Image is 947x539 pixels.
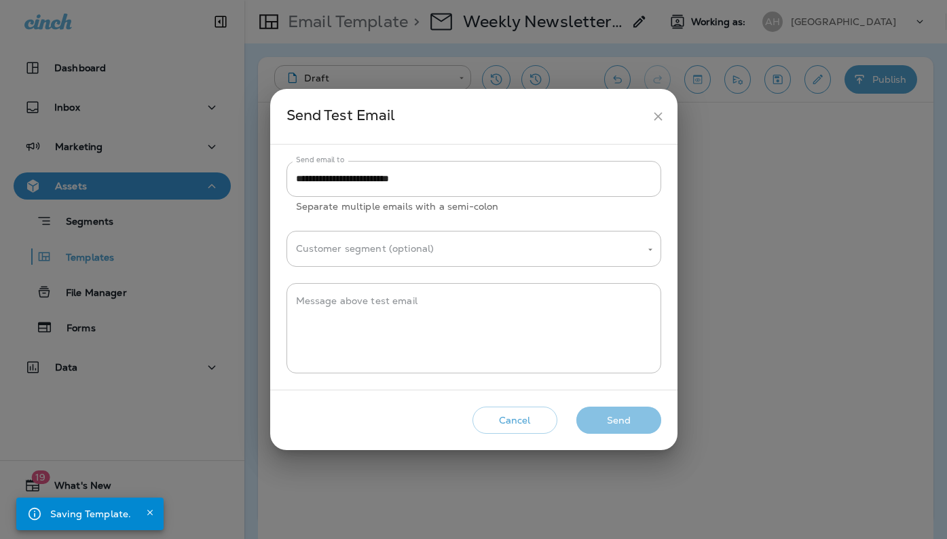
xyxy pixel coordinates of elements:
button: Close [142,504,158,521]
div: Send Test Email [286,104,646,129]
button: Send [576,407,661,434]
button: close [646,104,671,129]
p: Separate multiple emails with a semi-colon [296,199,652,215]
div: Saving Template. [50,502,131,526]
button: Open [644,244,656,256]
label: Send email to [296,155,344,165]
button: Cancel [472,407,557,434]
